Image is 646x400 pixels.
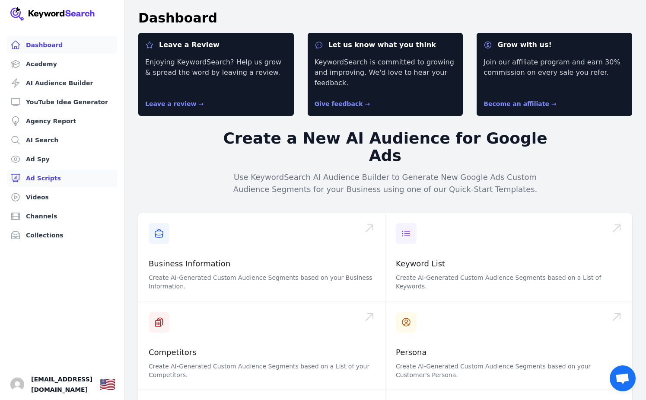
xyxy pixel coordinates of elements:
h2: Create a New AI Audience for Google Ads [220,130,551,164]
a: Collections [7,227,117,244]
span: → [365,100,370,107]
a: Give feedback [315,100,370,107]
a: Persona [396,348,427,357]
dt: Leave a Review [145,40,287,50]
a: AI Audience Builder [7,74,117,92]
a: Academy [7,55,117,73]
a: Agency Report [7,112,117,130]
a: Keyword List [396,259,445,268]
dt: Grow with us! [484,40,625,50]
a: Channels [7,208,117,225]
a: Videos [7,189,117,206]
span: → [551,100,557,107]
p: Enjoying KeywordSearch? Help us grow & spread the word by leaving a review. [145,57,287,88]
div: 🇺🇸 [99,377,115,392]
a: Competitors [149,348,197,357]
span: [EMAIL_ADDRESS][DOMAIN_NAME] [31,374,92,395]
a: Ad Spy [7,150,117,168]
img: Your Company [10,7,95,21]
a: Dashboard [7,36,117,54]
div: Open chat [610,365,636,391]
a: Become an affiliate [484,100,556,107]
a: Business Information [149,259,230,268]
h1: Dashboard [138,10,217,26]
span: → [198,100,204,107]
a: Leave a review [145,100,204,107]
button: Open user button [10,378,24,391]
a: Ad Scripts [7,170,117,187]
dt: Let us know what you think [315,40,456,50]
p: Use KeywordSearch AI Audience Builder to Generate New Google Ads Custom Audience Segments for you... [220,171,551,195]
a: YouTube Idea Generator [7,93,117,111]
p: KeywordSearch is committed to growing and improving. We'd love to hear your feedback. [315,57,456,88]
button: 🇺🇸 [99,376,115,393]
p: Join our affiliate program and earn 30% commission on every sale you refer. [484,57,625,88]
a: AI Search [7,131,117,149]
